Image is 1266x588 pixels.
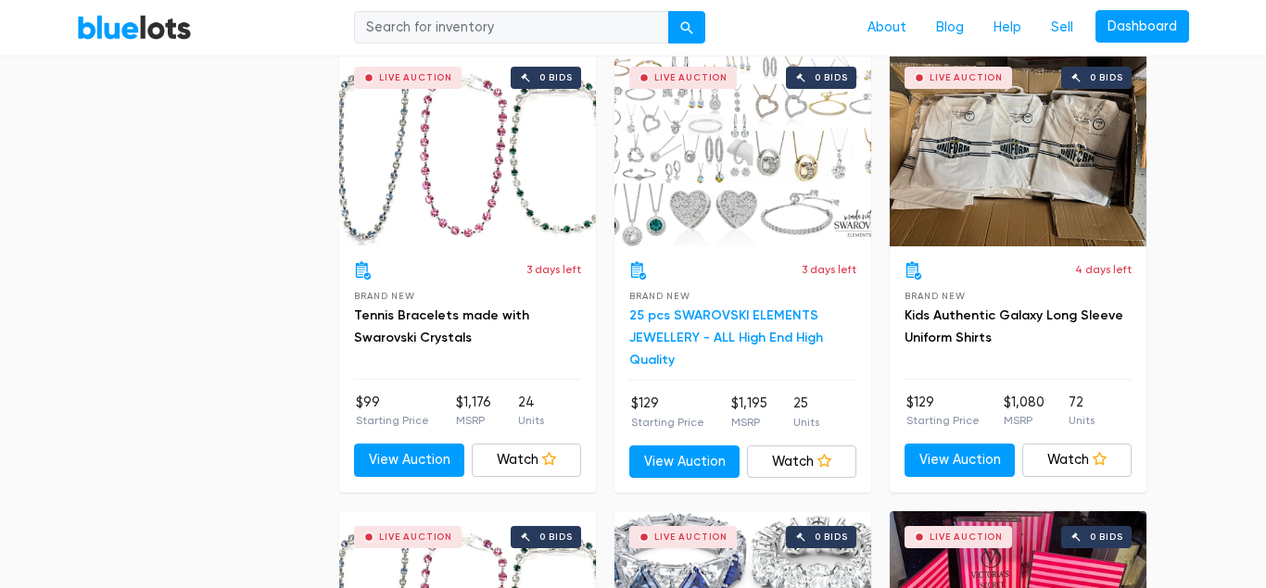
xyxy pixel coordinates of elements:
[456,412,491,429] p: MSRP
[518,393,544,430] li: 24
[930,532,1003,542] div: Live Auction
[906,412,980,429] p: Starting Price
[654,532,728,542] div: Live Auction
[472,444,582,477] a: Watch
[1090,73,1123,82] div: 0 bids
[921,10,979,45] a: Blog
[379,73,452,82] div: Live Auction
[526,261,581,278] p: 3 days left
[629,291,690,301] span: Brand New
[890,52,1146,246] a: Live Auction 0 bids
[654,73,728,82] div: Live Auction
[1095,10,1189,44] a: Dashboard
[1069,393,1095,430] li: 72
[815,73,848,82] div: 0 bids
[539,532,573,542] div: 0 bids
[906,393,980,430] li: $129
[1022,444,1133,477] a: Watch
[747,445,857,479] a: Watch
[614,52,871,246] a: Live Auction 0 bids
[793,394,819,431] li: 25
[979,10,1036,45] a: Help
[629,307,823,368] a: 25 pcs SWAROVSKI ELEMENTS JEWELLERY - ALL High End High Quality
[793,414,819,431] p: Units
[356,412,429,429] p: Starting Price
[905,444,1015,477] a: View Auction
[631,394,704,431] li: $129
[905,291,965,301] span: Brand New
[354,307,529,345] a: Tennis Bracelets made with Swarovski Crystals
[853,10,921,45] a: About
[905,307,1123,345] a: Kids Authentic Galaxy Long Sleeve Uniform Shirts
[77,14,192,41] a: BlueLots
[631,414,704,431] p: Starting Price
[1004,412,1044,429] p: MSRP
[354,444,464,477] a: View Auction
[815,532,848,542] div: 0 bids
[1036,10,1088,45] a: Sell
[930,73,1003,82] div: Live Auction
[379,532,452,542] div: Live Auction
[1004,393,1044,430] li: $1,080
[731,414,767,431] p: MSRP
[802,261,856,278] p: 3 days left
[356,393,429,430] li: $99
[1069,412,1095,429] p: Units
[1075,261,1132,278] p: 4 days left
[339,52,596,246] a: Live Auction 0 bids
[354,11,669,44] input: Search for inventory
[456,393,491,430] li: $1,176
[518,412,544,429] p: Units
[1090,532,1123,542] div: 0 bids
[354,291,414,301] span: Brand New
[539,73,573,82] div: 0 bids
[731,394,767,431] li: $1,195
[629,445,740,479] a: View Auction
